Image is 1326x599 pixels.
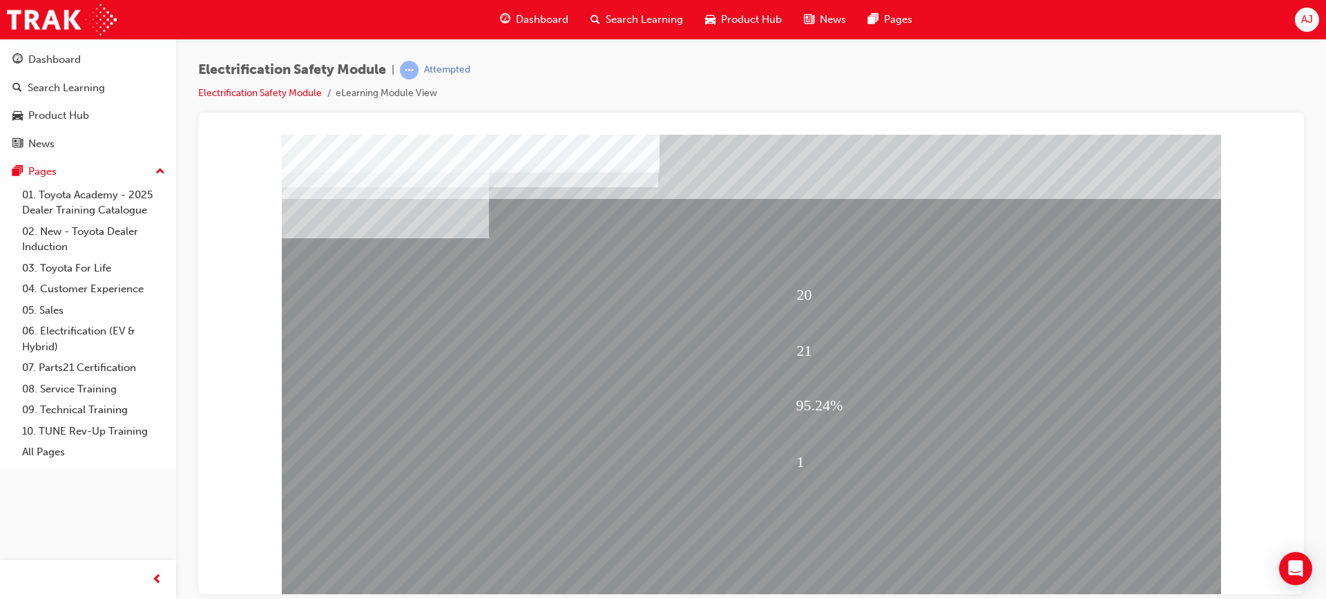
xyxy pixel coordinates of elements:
[694,6,793,34] a: car-iconProduct Hub
[884,12,912,28] span: Pages
[17,221,171,258] a: 02. New - Toyota Dealer Induction
[400,61,419,79] span: learningRecordVerb_ATTEMPT-icon
[606,12,683,28] span: Search Learning
[6,44,171,159] button: DashboardSearch LearningProduct HubNews
[804,11,814,28] span: news-icon
[1301,12,1313,28] span: AJ
[17,184,171,221] a: 01. Toyota Academy - 2025 Dealer Training Catalogue
[793,6,857,34] a: news-iconNews
[198,87,322,99] a: Electrification Safety Module
[588,301,965,353] div: 1
[17,379,171,400] a: 08. Service Training
[152,571,162,589] span: prev-icon
[336,86,437,102] li: eLearning Module View
[868,11,878,28] span: pages-icon
[28,52,81,68] div: Dashboard
[17,300,171,321] a: 05. Sales
[17,258,171,279] a: 03. Toyota For Life
[820,12,846,28] span: News
[1295,8,1319,32] button: AJ
[228,439,901,494] div: Sorry, you have not answered all of the questions correctly. Please retake the quiz.
[12,166,23,178] span: pages-icon
[28,136,55,152] div: News
[17,441,171,463] a: All Pages
[590,11,600,28] span: search-icon
[28,164,57,180] div: Pages
[28,108,89,124] div: Product Hub
[6,75,171,101] a: Search Learning
[17,399,171,421] a: 09. Technical Training
[198,62,386,78] span: Electrification Safety Module
[28,80,105,96] div: Search Learning
[17,421,171,442] a: 10. TUNE Rev-Up Training
[7,4,117,35] img: Trak
[1279,552,1312,585] div: Open Intercom Messenger
[12,138,23,151] span: news-icon
[6,131,171,157] a: News
[705,11,715,28] span: car-icon
[500,11,510,28] span: guage-icon
[12,82,22,95] span: search-icon
[587,245,965,297] div: 95.24%
[857,6,923,34] a: pages-iconPages
[12,54,23,66] span: guage-icon
[6,103,171,129] a: Product Hub
[17,321,171,357] a: 06. Electrification (EV & Hybrid)
[516,12,568,28] span: Dashboard
[6,47,171,73] a: Dashboard
[155,163,165,181] span: up-icon
[17,357,171,379] a: 07. Parts21 Certification
[721,12,782,28] span: Product Hub
[17,278,171,300] a: 04. Customer Experience
[579,6,694,34] a: search-iconSearch Learning
[6,159,171,184] button: Pages
[588,134,965,186] div: 20
[588,190,965,242] div: 21
[392,62,394,78] span: |
[424,64,470,77] div: Attempted
[489,6,579,34] a: guage-iconDashboard
[12,110,23,122] span: car-icon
